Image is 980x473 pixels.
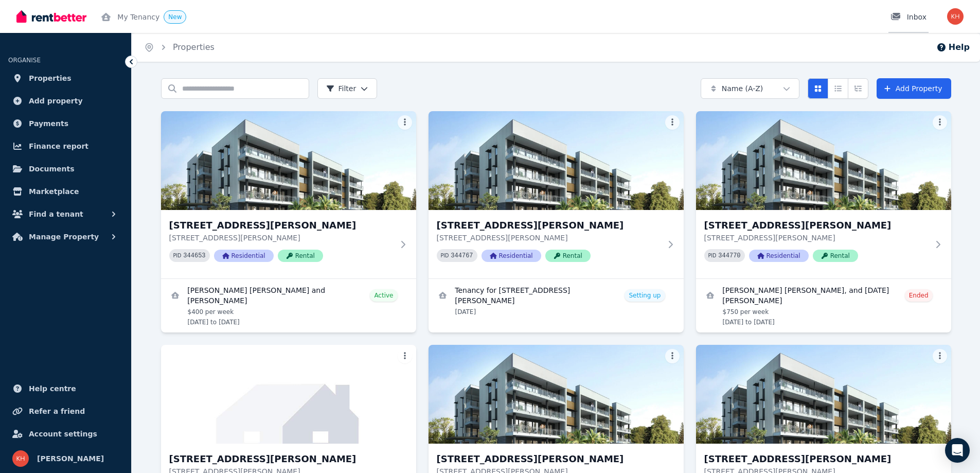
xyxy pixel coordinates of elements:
[708,253,717,258] small: PID
[665,349,680,363] button: More options
[936,41,970,54] button: Help
[451,252,473,259] code: 344767
[8,378,123,399] a: Help centre
[877,78,951,99] a: Add Property
[704,452,929,466] h3: [STREET_ADDRESS][PERSON_NAME]
[278,250,323,262] span: Rental
[8,113,123,134] a: Payments
[933,115,947,130] button: More options
[429,111,684,210] img: 2/26 Arthur Street, Coffs Harbour
[29,382,76,395] span: Help centre
[429,111,684,278] a: 2/26 Arthur Street, Coffs Harbour[STREET_ADDRESS][PERSON_NAME][STREET_ADDRESS][PERSON_NAME]PID 34...
[933,349,947,363] button: More options
[161,111,416,210] img: 1/26 Arthur Street, Coffs Harbour
[8,136,123,156] a: Finance report
[29,117,68,130] span: Payments
[665,115,680,130] button: More options
[441,253,449,258] small: PID
[890,12,926,22] div: Inbox
[722,83,763,94] span: Name (A-Z)
[8,68,123,89] a: Properties
[482,250,541,262] span: Residential
[132,33,227,62] nav: Breadcrumb
[168,13,182,21] span: New
[704,233,929,243] p: [STREET_ADDRESS][PERSON_NAME]
[29,95,83,107] span: Add property
[29,231,99,243] span: Manage Property
[173,42,215,52] a: Properties
[29,163,75,175] span: Documents
[169,218,394,233] h3: [STREET_ADDRESS][PERSON_NAME]
[169,452,394,466] h3: [STREET_ADDRESS][PERSON_NAME]
[8,57,41,64] span: ORGANISE
[29,405,85,417] span: Refer a friend
[8,204,123,224] button: Find a tenant
[437,233,661,243] p: [STREET_ADDRESS][PERSON_NAME]
[8,91,123,111] a: Add property
[8,181,123,202] a: Marketplace
[437,218,661,233] h3: [STREET_ADDRESS][PERSON_NAME]
[696,279,951,332] a: View details for Ronaldo Cata Montes, Arleen Cabantoc, and Noel Bacunawa
[545,250,591,262] span: Rental
[828,78,848,99] button: Compact list view
[161,279,416,332] a: View details for Arthur John Wilkinson and Maria Sol Abo Baruzze
[947,8,964,25] img: Karen Hickey
[161,345,416,444] img: 4/26 Arthur Street, Coffs Harbour
[696,111,951,278] a: 3/26 Arthur Street, Coffs Harbour[STREET_ADDRESS][PERSON_NAME][STREET_ADDRESS][PERSON_NAME]PID 34...
[696,111,951,210] img: 3/26 Arthur Street, Coffs Harbour
[183,252,205,259] code: 344653
[29,185,79,198] span: Marketplace
[169,233,394,243] p: [STREET_ADDRESS][PERSON_NAME]
[8,401,123,422] a: Refer a friend
[12,450,29,467] img: Karen Hickey
[696,345,951,444] img: 6/26 Arthur Street, Coffs Harbour
[161,111,416,278] a: 1/26 Arthur Street, Coffs Harbour[STREET_ADDRESS][PERSON_NAME][STREET_ADDRESS][PERSON_NAME]PID 34...
[8,159,123,179] a: Documents
[8,424,123,444] a: Account settings
[317,78,378,99] button: Filter
[945,438,970,463] div: Open Intercom Messenger
[16,9,86,24] img: RentBetter
[398,349,412,363] button: More options
[704,218,929,233] h3: [STREET_ADDRESS][PERSON_NAME]
[29,72,72,84] span: Properties
[173,253,182,258] small: PID
[29,140,88,152] span: Finance report
[8,226,123,247] button: Manage Property
[398,115,412,130] button: More options
[437,452,661,466] h3: [STREET_ADDRESS][PERSON_NAME]
[808,78,828,99] button: Card view
[701,78,799,99] button: Name (A-Z)
[429,345,684,444] img: 5/26 Arthur Street, Coffs Harbour
[718,252,740,259] code: 344770
[808,78,868,99] div: View options
[214,250,274,262] span: Residential
[37,452,104,465] span: [PERSON_NAME]
[749,250,809,262] span: Residential
[29,428,97,440] span: Account settings
[813,250,858,262] span: Rental
[848,78,868,99] button: Expanded list view
[429,279,684,322] a: View details for Tenancy for 2/26 Arthur Street, Coffs Harbour
[29,208,83,220] span: Find a tenant
[326,83,357,94] span: Filter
